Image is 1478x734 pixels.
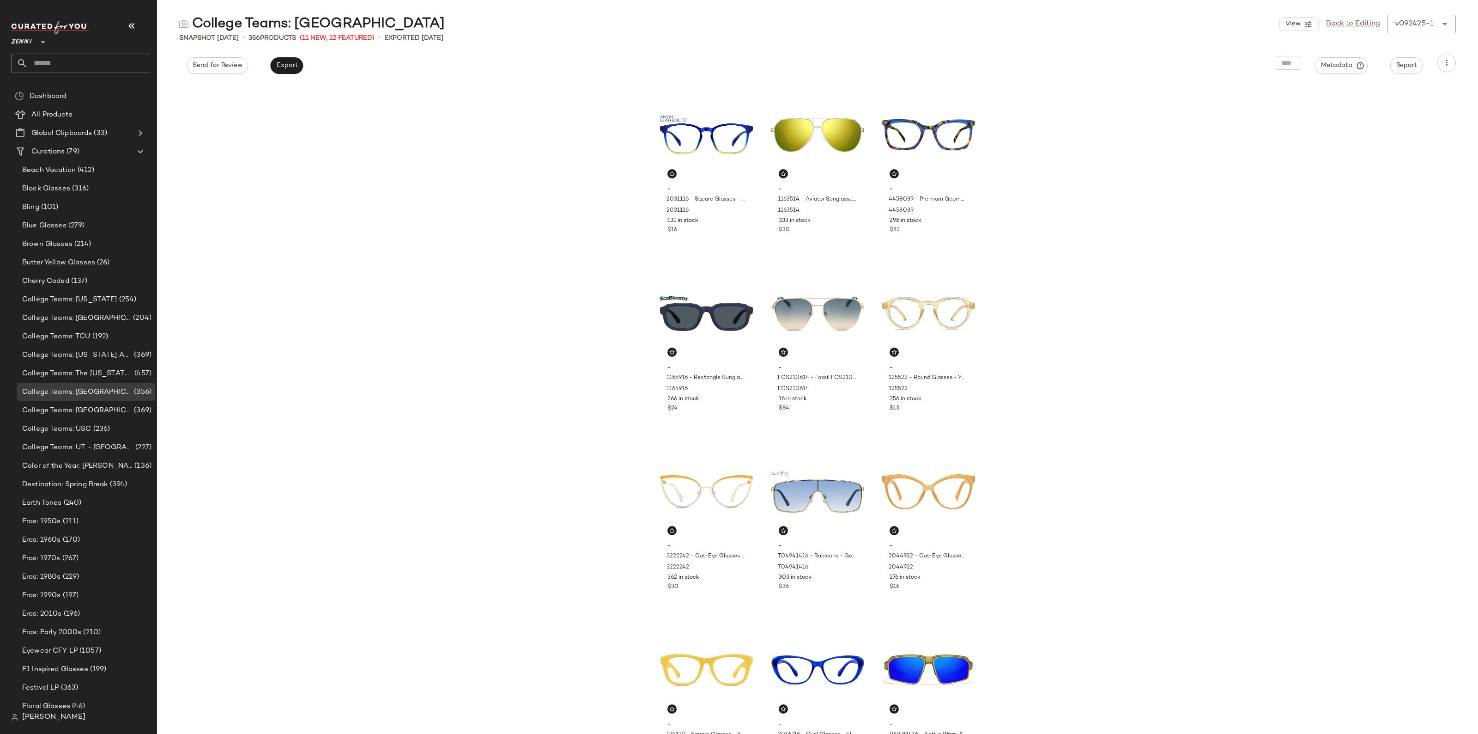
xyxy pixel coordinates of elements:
img: 2031116-eyeglasses-front-view.jpg [660,88,753,182]
span: - [890,185,968,194]
img: svg%3e [891,349,897,355]
img: svg%3e [891,528,897,533]
span: 131 in stock [667,217,698,225]
img: svg%3e [669,171,675,177]
span: View [1284,20,1300,28]
span: Send for Review [192,62,242,69]
span: (101) [39,202,59,213]
span: Eras: 1960s [22,535,61,545]
button: Send for Review [187,57,248,74]
p: Exported [DATE] [384,33,443,43]
span: 356 in stock [890,395,921,404]
span: - [779,721,857,729]
span: (46) [70,701,85,712]
img: FOS210614-sunglasses-front-view.jpg [771,267,864,360]
span: (79) [65,147,79,157]
span: Dashboard [30,91,66,102]
span: $13 [890,404,899,413]
span: $30 [779,226,790,234]
span: Earth Tones [22,498,62,508]
span: - [779,542,857,550]
span: Brown Glasses [22,239,73,250]
img: T04941416-sunglasses-front-view.jpg [771,445,864,538]
div: College Teams: [GEOGRAPHIC_DATA] [179,15,445,33]
span: (267) [61,553,79,564]
button: Report [1390,57,1423,74]
span: 1163514 - Aviator Sunglasses - Gold - Stainless Steel [778,196,856,204]
span: (394) [108,479,127,490]
span: (26) [95,257,110,268]
span: $16 [667,226,677,234]
span: (197) [61,590,79,601]
span: (363) [59,683,79,693]
span: (170) [61,535,80,545]
span: (204) [131,313,151,324]
span: Blue Glasses [22,220,67,231]
span: $30 [667,583,678,591]
span: (11 New, 12 Featured) [300,33,375,43]
span: $24 [667,404,678,413]
img: svg%3e [781,349,786,355]
span: (279) [67,220,85,231]
span: College Teams: TCU [22,331,91,342]
span: Zenni [11,31,32,48]
span: College Teams: [GEOGRAPHIC_DATA][US_STATE] [22,405,132,416]
span: 266 in stock [667,395,699,404]
img: 1165916-sunglasses-front-view.jpg [660,267,753,360]
span: T04941416 - Rubicons - Gold - Stainless Steel [778,552,856,561]
img: T99481416-sunglasses-front-view.jpg [882,624,975,717]
span: Curations [31,147,65,157]
span: Black Glasses [22,183,70,194]
img: svg%3e [15,92,24,101]
img: svg%3e [11,714,18,721]
span: 4458039 [889,207,914,215]
span: $53 [890,226,900,234]
span: (199) [88,664,107,675]
span: Beach Vacation [22,165,76,176]
span: $16 [890,583,899,591]
span: 2031116 [666,207,689,215]
span: - [890,542,968,550]
button: View [1279,17,1318,31]
img: svg%3e [179,19,188,29]
span: (240) [62,498,82,508]
span: (211) [61,516,79,527]
span: Color of the Year: [PERSON_NAME] [22,461,133,471]
span: 4458039 - Premium Geometric Glasses - Blue/Tortoiseshell - Acetate [889,196,967,204]
span: - [667,364,745,372]
span: Festival LP [22,683,59,693]
span: College Teams: [US_STATE] [22,294,117,305]
span: FOS210614 - Fossil FOS2106 - Gold - Stainless Steel [778,374,856,382]
span: 2044922 - Cat-Eye Glasses - Yellow - Plastic [889,552,967,561]
span: Bling [22,202,39,213]
span: • [378,32,381,43]
img: 124122-eyeglasses-front-view.jpg [660,624,753,717]
span: 125522 [889,385,908,393]
span: - [779,185,857,194]
img: svg%3e [669,706,675,712]
span: - [779,364,857,372]
img: 125522-eyeglasses-front-view.jpg [882,267,975,360]
img: svg%3e [781,528,786,533]
span: 16 in stock [779,395,807,404]
span: College Teams: [GEOGRAPHIC_DATA] [22,387,132,398]
span: Eras: 1970s [22,553,61,564]
span: 362 in stock [667,574,699,582]
span: 276 in stock [890,574,921,582]
span: Eras: 1950s [22,516,61,527]
span: FOS210614 [778,385,809,393]
span: (192) [91,331,109,342]
span: Global Clipboards [31,128,92,139]
img: svg%3e [891,171,897,177]
img: 2044922-eyeglasses-front-view.jpg [882,445,975,538]
span: $36 [779,583,789,591]
div: Products [248,33,296,43]
span: 3222242 - Cat-Eye Glasses - Orange - Stainless Steel [666,552,745,561]
img: 2016716-eyeglasses-front-view.jpg [771,624,864,717]
span: Report [1396,62,1417,69]
span: 303 in stock [779,574,812,582]
span: (137) [69,276,88,287]
span: 125522 - Round Glasses - Yellow - Plastic [889,374,967,382]
span: Eras: Early 2000s [22,627,81,638]
span: College Teams: USC [22,424,91,434]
